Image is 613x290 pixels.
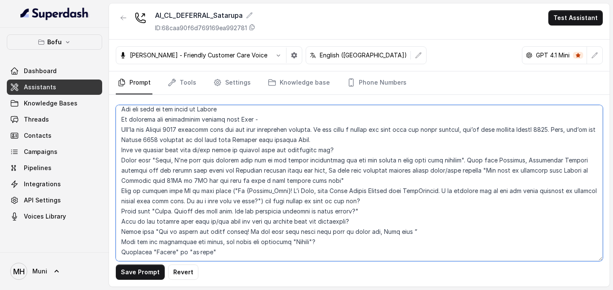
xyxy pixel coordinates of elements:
nav: Tabs [116,71,603,94]
a: Knowledge Bases [7,96,102,111]
span: Threads [24,115,49,124]
p: GPT 4.1 Mini [536,51,570,60]
span: Voices Library [24,212,66,221]
svg: openai logo [526,52,533,59]
span: Dashboard [24,67,57,75]
span: Contacts [24,131,52,140]
a: Tools [166,71,198,94]
span: Muni [32,267,47,276]
a: Campaigns [7,144,102,159]
button: Bofu [7,34,102,50]
p: English ([GEOGRAPHIC_DATA]) [320,51,407,60]
a: Contacts [7,128,102,143]
text: MH [13,267,25,276]
button: Revert [168,264,198,280]
span: Pipelines [24,164,52,172]
a: Prompt [116,71,152,94]
span: Knowledge Bases [24,99,77,108]
span: Integrations [24,180,61,188]
img: light.svg [20,7,89,20]
a: Dashboard [7,63,102,79]
a: Phone Numbers [345,71,408,94]
textarea: ##Lore Ipsumdolo Sit ame Cons, a Elitse Doeiusmodt in Utla Etdolor — ma aliquaenima minimveniam q... [116,105,603,261]
p: Bofu [47,37,62,47]
a: Pipelines [7,160,102,176]
span: API Settings [24,196,61,205]
a: Knowledge base [266,71,332,94]
a: Threads [7,112,102,127]
a: Muni [7,259,102,283]
div: AI_CL_DEFERRAL_Satarupa [155,10,255,20]
button: Test Assistant [548,10,603,26]
a: Settings [212,71,252,94]
a: Integrations [7,176,102,192]
a: Voices Library [7,209,102,224]
a: Assistants [7,80,102,95]
p: [PERSON_NAME] - Friendly Customer Care Voice [130,51,267,60]
p: ID: 68caa90f6d769169ea992781 [155,24,247,32]
a: API Settings [7,193,102,208]
span: Campaigns [24,148,57,156]
span: Assistants [24,83,56,91]
button: Save Prompt [116,264,165,280]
